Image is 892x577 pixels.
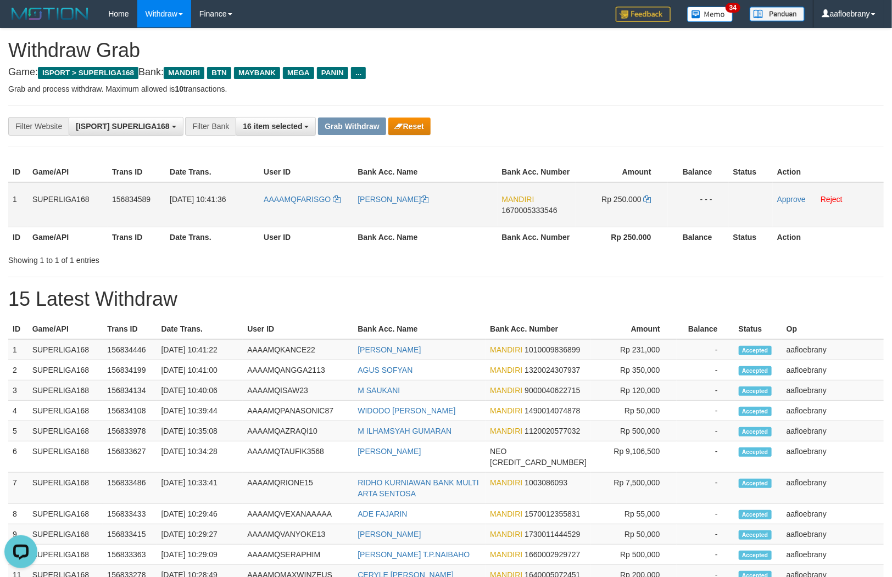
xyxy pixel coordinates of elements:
[739,530,772,540] span: Accepted
[668,162,729,182] th: Balance
[358,447,421,456] a: [PERSON_NAME]
[591,524,677,545] td: Rp 50,000
[750,7,805,21] img: panduan.png
[525,406,580,415] span: Copy 1490014074878 to clipboard
[490,550,522,559] span: MANDIRI
[498,162,576,182] th: Bank Acc. Number
[601,195,641,204] span: Rp 250.000
[243,441,353,473] td: AAAAMQTAUFIK3568
[28,524,103,545] td: SUPERLIGA168
[677,524,734,545] td: -
[157,319,243,339] th: Date Trans.
[726,3,740,13] span: 34
[157,545,243,565] td: [DATE] 10:29:09
[358,478,478,498] a: RIDHO KURNIAWAN BANK MULTI ARTA SENTOSA
[318,117,386,135] button: Grab Withdraw
[243,545,353,565] td: AAAAMQSERAPHIM
[8,288,884,310] h1: 15 Latest Withdraw
[8,401,28,421] td: 4
[782,339,884,360] td: aafloebrany
[28,545,103,565] td: SUPERLIGA168
[164,67,204,79] span: MANDIRI
[8,5,92,22] img: MOTION_logo.png
[8,227,28,247] th: ID
[677,545,734,565] td: -
[677,473,734,504] td: -
[358,427,451,435] a: M ILHAMSYAH GUMARAN
[8,117,69,136] div: Filter Website
[28,473,103,504] td: SUPERLIGA168
[243,504,353,524] td: AAAAMQVEXANAAAAA
[498,227,576,247] th: Bank Acc. Number
[729,227,773,247] th: Status
[243,360,353,380] td: AAAAMQANGGA2113
[8,83,884,94] p: Grab and process withdraw. Maximum allowed is transactions.
[591,473,677,504] td: Rp 7,500,000
[185,117,236,136] div: Filter Bank
[103,504,157,524] td: 156833433
[103,473,157,504] td: 156833486
[525,386,580,395] span: Copy 9000040622715 to clipboard
[76,122,169,131] span: [ISPORT] SUPERLIGA168
[591,380,677,401] td: Rp 120,000
[525,530,580,539] span: Copy 1730011444529 to clipboard
[358,366,412,374] a: AGUS SOFYAN
[8,319,28,339] th: ID
[8,250,364,266] div: Showing 1 to 1 of 1 entries
[591,441,677,473] td: Rp 9,106,500
[677,441,734,473] td: -
[739,407,772,416] span: Accepted
[28,227,108,247] th: Game/API
[734,319,782,339] th: Status
[351,67,366,79] span: ...
[157,473,243,504] td: [DATE] 10:33:41
[103,545,157,565] td: 156833363
[525,509,580,518] span: Copy 1570012355831 to clipboard
[103,524,157,545] td: 156833415
[103,319,157,339] th: Trans ID
[591,545,677,565] td: Rp 500,000
[782,473,884,504] td: aafloebrany
[490,427,522,435] span: MANDIRI
[668,182,729,227] td: - - -
[28,401,103,421] td: SUPERLIGA168
[782,524,884,545] td: aafloebrany
[28,162,108,182] th: Game/API
[28,319,103,339] th: Game/API
[243,401,353,421] td: AAAAMQPANASONIC87
[358,550,470,559] a: [PERSON_NAME] T.P.NAIBAHO
[69,117,183,136] button: [ISPORT] SUPERLIGA168
[264,195,331,204] span: AAAAMQFARISGO
[157,441,243,473] td: [DATE] 10:34:28
[739,427,772,436] span: Accepted
[353,227,497,247] th: Bank Acc. Name
[264,195,341,204] a: AAAAMQFARISGO
[388,117,431,135] button: Reset
[8,380,28,401] td: 3
[591,401,677,421] td: Rp 50,000
[28,441,103,473] td: SUPERLIGA168
[525,345,580,354] span: Copy 1010009836899 to clipboard
[353,162,497,182] th: Bank Acc. Name
[490,478,522,487] span: MANDIRI
[782,360,884,380] td: aafloebrany
[8,504,28,524] td: 8
[8,182,28,227] td: 1
[687,7,733,22] img: Button%20Memo.svg
[157,380,243,401] td: [DATE] 10:40:06
[170,195,226,204] span: [DATE] 10:41:36
[358,509,407,518] a: ADE FAJARIN
[739,479,772,488] span: Accepted
[207,67,231,79] span: BTN
[490,530,522,539] span: MANDIRI
[525,427,580,435] span: Copy 1120020577032 to clipboard
[591,339,677,360] td: Rp 231,000
[28,339,103,360] td: SUPERLIGA168
[486,319,591,339] th: Bank Acc. Number
[576,162,668,182] th: Amount
[739,447,772,457] span: Accepted
[243,319,353,339] th: User ID
[490,447,506,456] span: NEO
[591,319,677,339] th: Amount
[8,339,28,360] td: 1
